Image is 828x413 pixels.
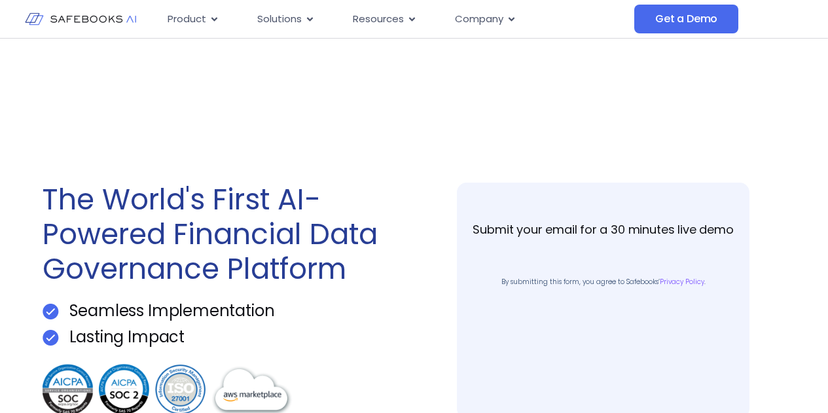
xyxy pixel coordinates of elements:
p: By submitting this form, you agree to Safebooks’ . [486,277,720,287]
p: Lasting Impact [69,329,185,345]
span: Company [455,12,503,27]
span: Solutions [257,12,302,27]
strong: Submit your email for a 30 minutes live demo [473,221,733,238]
span: Product [168,12,206,27]
span: Resources [353,12,404,27]
img: Get a Demo 1 [43,304,59,319]
img: Get a Demo 1 [43,330,59,346]
p: Seamless Implementation [69,303,275,319]
nav: Menu [157,7,634,32]
span: Get a Demo [655,12,717,26]
a: Get a Demo [634,5,738,33]
div: Menu Toggle [157,7,634,32]
a: Privacy Policy [660,277,704,287]
h1: The World's First AI-Powered Financial Data Governance Platform [43,183,408,286]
